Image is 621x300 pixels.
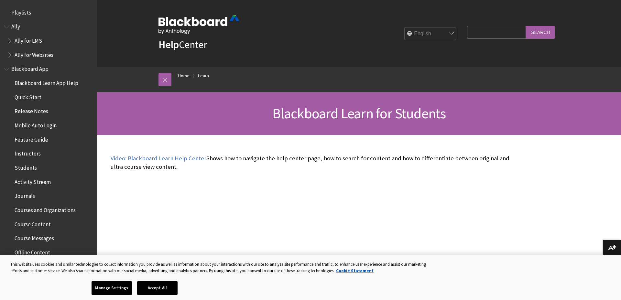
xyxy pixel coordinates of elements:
span: Blackboard App [11,64,49,72]
span: Blackboard Learn App Help [15,78,78,86]
span: Ally [11,21,20,30]
input: Search [526,26,555,38]
span: Ally for Websites [15,49,53,58]
a: Home [178,72,190,80]
span: Playlists [11,7,31,16]
span: Ally for LMS [15,35,42,44]
span: Students [15,162,37,171]
div: This website uses cookies and similar technologies to collect information you provide as well as ... [10,261,435,274]
a: Video: Blackboard Learn Help Center [111,155,206,162]
span: Courses and Organizations [15,205,76,213]
span: Course Messages [15,233,54,242]
span: Feature Guide [15,134,48,143]
span: Offline Content [15,247,50,256]
nav: Book outline for Anthology Ally Help [4,21,93,60]
a: Learn [198,72,209,80]
span: Activity Stream [15,177,51,185]
span: Quick Start [15,92,41,101]
span: Instructors [15,148,41,157]
span: Journals [15,191,35,199]
strong: Help [158,38,179,51]
select: Site Language Selector [405,27,456,40]
a: More information about your privacy, opens in a new tab [336,268,374,273]
span: Course Content [15,219,51,228]
p: Shows how to navigate the help center page, how to search for content and how to differentiate be... [111,154,512,171]
nav: Book outline for Playlists [4,7,93,18]
img: Blackboard by Anthology [158,15,239,34]
span: Release Notes [15,106,48,115]
button: Accept All [137,281,178,295]
span: Blackboard Learn for Students [272,104,446,122]
span: Mobile Auto Login [15,120,57,129]
button: Manage Settings [92,281,132,295]
a: HelpCenter [158,38,207,51]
